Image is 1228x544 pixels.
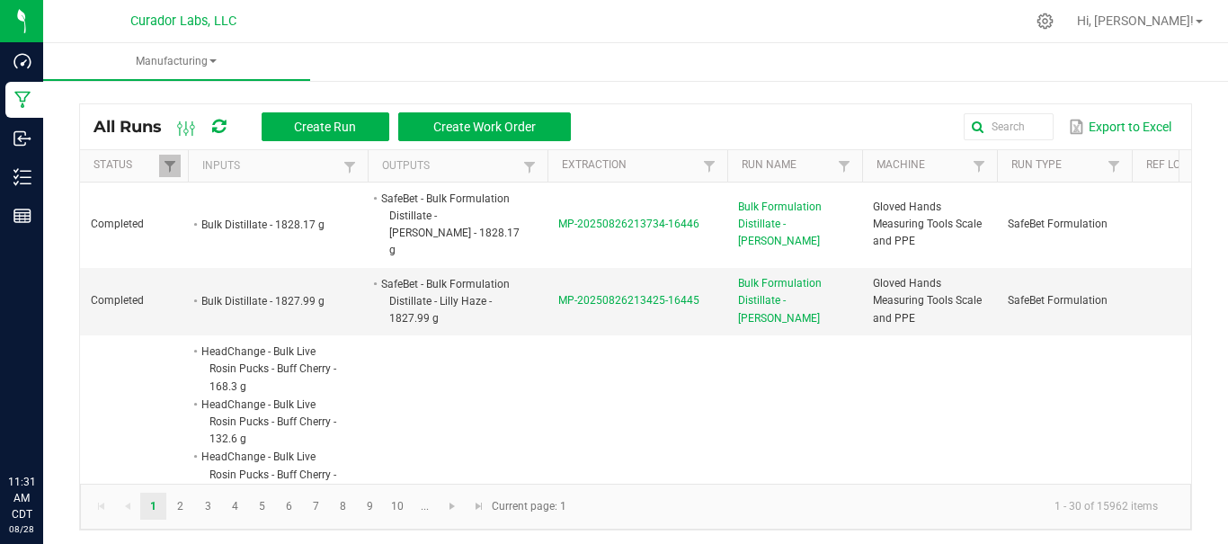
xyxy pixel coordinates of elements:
[249,493,275,520] a: Page 5
[1034,13,1056,30] div: Manage settings
[472,499,486,513] span: Go to the last page
[91,294,144,307] span: Completed
[13,52,31,70] inline-svg: Dashboard
[833,155,855,177] a: Filter
[385,493,411,520] a: Page 10
[445,499,459,513] span: Go to the next page
[91,218,144,230] span: Completed
[53,397,75,419] iframe: Resource center unread badge
[1146,158,1219,173] a: Ref Lot NumberSortable
[1008,294,1108,307] span: SafeBet Formulation
[357,493,383,520] a: Page 9
[188,150,368,183] th: Inputs
[558,218,699,230] span: MP-20250826213734-16446
[294,120,356,134] span: Create Run
[339,156,360,178] a: Filter
[13,129,31,147] inline-svg: Inbound
[262,112,389,141] button: Create Run
[440,493,466,520] a: Go to the next page
[968,155,990,177] a: Filter
[8,474,35,522] p: 11:31 AM CDT
[1077,13,1194,28] span: Hi, [PERSON_NAME]!
[159,155,181,177] a: Filter
[13,168,31,186] inline-svg: Inventory
[378,190,521,260] li: SafeBet - Bulk Formulation Distillate - [PERSON_NAME] - 1828.17 g
[199,216,341,234] li: Bulk Distillate - 1828.17 g
[13,91,31,109] inline-svg: Manufacturing
[8,522,35,536] p: 08/28
[519,156,540,178] a: Filter
[80,484,1191,530] kendo-pager: Current page: 1
[1103,155,1125,177] a: Filter
[378,275,521,328] li: SafeBet - Bulk Formulation Distillate - Lilly Haze - 1827.99 g
[43,54,310,69] span: Manufacturing
[130,13,236,29] span: Curador Labs, LLC
[195,493,221,520] a: Page 3
[93,111,584,142] div: All Runs
[222,493,248,520] a: Page 4
[562,158,698,173] a: ExtractionSortable
[1011,158,1102,173] a: Run TypeSortable
[558,294,699,307] span: MP-20250826213425-16445
[93,158,158,173] a: StatusSortable
[303,493,329,520] a: Page 7
[167,493,193,520] a: Page 2
[1064,111,1176,142] button: Export to Excel
[433,120,536,134] span: Create Work Order
[699,155,720,177] a: Filter
[199,448,341,501] li: HeadChange - Bulk Live Rosin Pucks - Buff Cherry - 157.32 g
[398,112,571,141] button: Create Work Order
[738,199,851,251] span: Bulk Formulation Distillate - [PERSON_NAME]
[13,207,31,225] inline-svg: Reports
[877,158,967,173] a: MachineSortable
[1008,218,1108,230] span: SafeBet Formulation
[199,396,341,449] li: HeadChange - Bulk Live Rosin Pucks - Buff Cherry - 132.6 g
[412,493,438,520] a: Page 11
[18,400,72,454] iframe: Resource center
[199,292,341,310] li: Bulk Distillate - 1827.99 g
[140,493,166,520] a: Page 1
[330,493,356,520] a: Page 8
[873,201,982,247] span: Gloved Hands Measuring Tools Scale and PPE
[742,158,832,173] a: Run NameSortable
[964,113,1054,140] input: Search
[368,150,547,183] th: Outputs
[43,43,310,81] a: Manufacturing
[466,493,492,520] a: Go to the last page
[738,275,851,327] span: Bulk Formulation Distillate - [PERSON_NAME]
[873,277,982,324] span: Gloved Hands Measuring Tools Scale and PPE
[276,493,302,520] a: Page 6
[577,492,1172,522] kendo-pager-info: 1 - 30 of 15962 items
[199,343,341,396] li: HeadChange - Bulk Live Rosin Pucks - Buff Cherry - 168.3 g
